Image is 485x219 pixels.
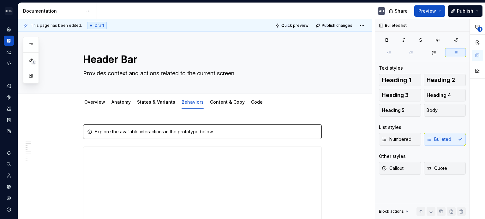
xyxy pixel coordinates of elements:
[414,5,445,17] button: Preview
[379,89,421,101] button: Heading 3
[31,23,82,28] span: This page has been edited.
[82,95,108,108] div: Overview
[95,129,318,135] div: Explore the available interactions in the prototype below.
[457,8,473,14] span: Publish
[4,92,14,102] a: Components
[135,95,178,108] div: States & Variants
[4,182,14,192] a: Settings
[386,5,412,17] button: Share
[379,207,410,216] div: Block actions
[5,7,13,15] img: 572984b3-56a8-419d-98bc-7b186c70b928.png
[322,23,352,28] span: Publish changes
[182,99,204,105] a: Behaviors
[379,153,406,159] div: Other styles
[427,92,451,98] span: Heading 4
[273,21,311,30] button: Quick preview
[281,23,308,28] span: Quick preview
[448,5,482,17] button: Publish
[427,77,455,83] span: Heading 2
[379,104,421,117] button: Heading 5
[379,124,401,130] div: List styles
[4,24,14,34] a: Home
[4,126,14,136] a: Data sources
[4,104,14,114] a: Assets
[23,8,83,14] div: Documentation
[424,162,466,175] button: Quote
[379,162,421,175] button: Callout
[382,107,404,113] span: Heading 5
[109,95,133,108] div: Anatomy
[84,99,105,105] a: Overview
[382,92,409,98] span: Heading 3
[31,60,36,65] span: 3
[424,104,466,117] button: Body
[418,8,436,14] span: Preview
[4,81,14,91] a: Design tokens
[82,68,320,78] textarea: Provides context and actions related to the current screen.
[207,95,247,108] div: Content & Copy
[137,99,175,105] a: States & Variants
[379,133,421,146] button: Numbered
[382,136,411,142] span: Numbered
[4,58,14,68] a: Code automation
[4,36,14,46] a: Documentation
[4,115,14,125] a: Storybook stories
[4,148,14,158] button: Notifications
[251,99,263,105] a: Code
[477,27,482,32] span: 1
[4,159,14,169] button: Search ⌘K
[4,47,14,57] a: Analytics
[248,95,265,108] div: Code
[379,74,421,86] button: Heading 1
[427,165,447,171] span: Quote
[314,21,355,30] button: Publish changes
[427,107,438,113] span: Body
[424,89,466,101] button: Heading 4
[4,170,14,181] a: Invite team
[382,77,411,83] span: Heading 1
[379,9,384,14] div: AH
[4,193,14,203] button: Contact support
[210,99,245,105] a: Content & Copy
[111,99,131,105] a: Anatomy
[379,65,403,71] div: Text styles
[395,8,408,14] span: Share
[82,52,320,67] textarea: Header Bar
[424,74,466,86] button: Heading 2
[382,165,404,171] span: Callout
[179,95,206,108] div: Behaviors
[95,23,104,28] span: Draft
